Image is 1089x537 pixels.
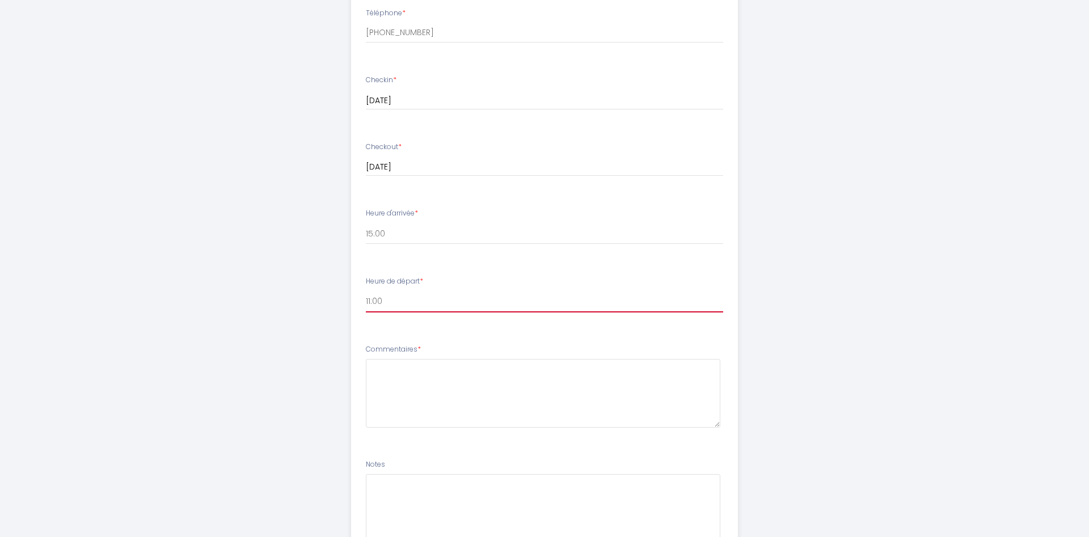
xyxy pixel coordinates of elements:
label: Heure d'arrivée [366,208,418,219]
label: Heure de départ [366,276,423,287]
label: Téléphone [366,8,406,19]
label: Checkout [366,142,402,153]
label: Commentaires [366,344,421,355]
label: Checkin [366,75,396,86]
label: Notes [366,459,385,470]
